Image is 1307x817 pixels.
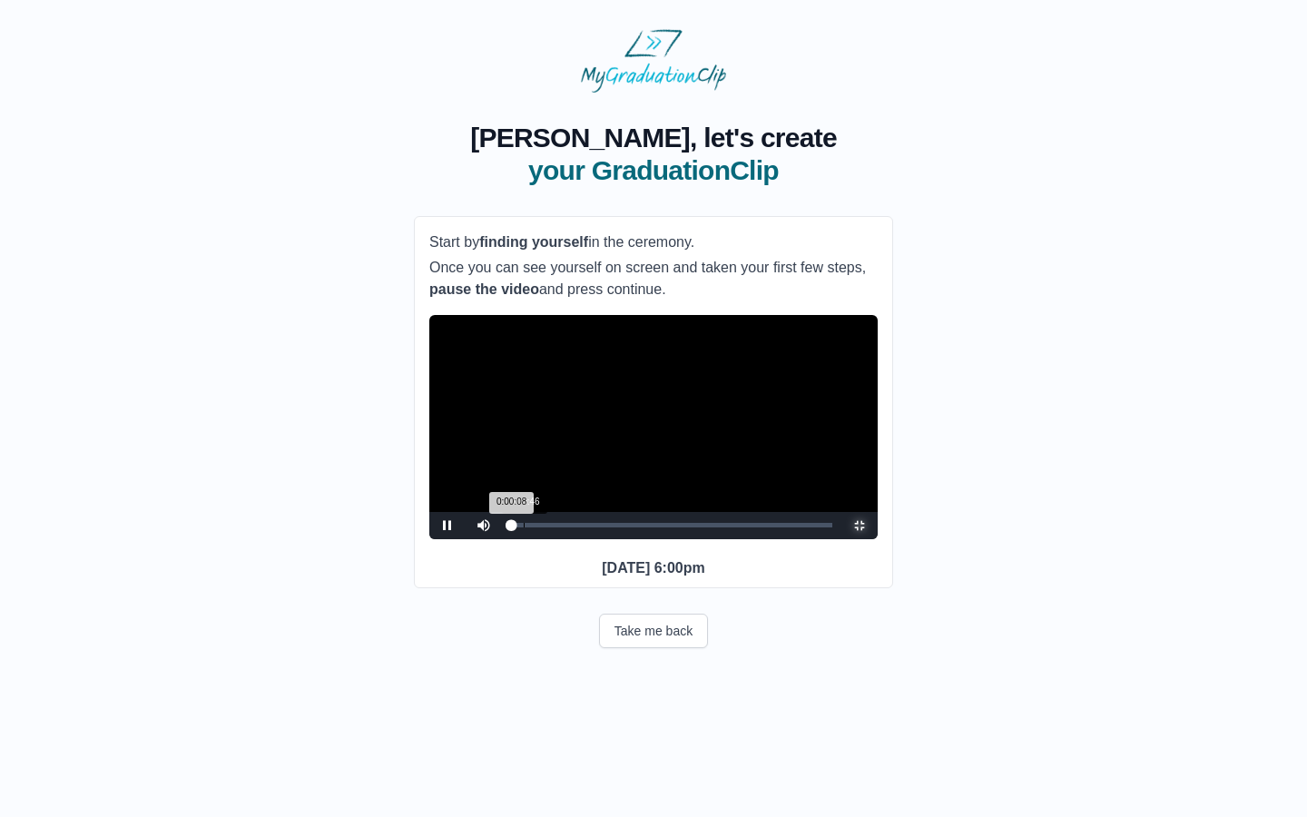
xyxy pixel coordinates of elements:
button: Take me back [599,614,708,648]
span: your GraduationClip [470,154,837,187]
button: Mute [466,512,502,539]
b: pause the video [429,281,539,297]
div: Progress Bar [511,523,832,527]
div: Video Player [429,315,878,539]
p: [DATE] 6:00pm [429,557,878,579]
button: Pause [429,512,466,539]
img: MyGraduationClip [581,29,726,93]
button: Non-Fullscreen [841,512,878,539]
p: Once you can see yourself on screen and taken your first few steps, and press continue. [429,257,878,300]
span: [PERSON_NAME], let's create [470,122,837,154]
p: Start by in the ceremony. [429,231,878,253]
b: finding yourself [479,234,588,250]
